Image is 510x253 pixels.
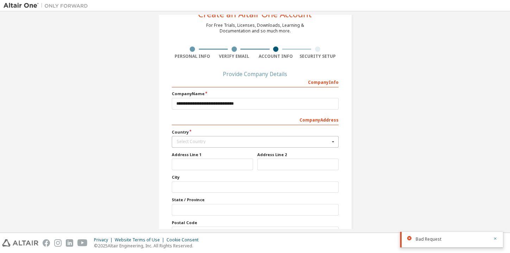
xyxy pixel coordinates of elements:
div: Privacy [94,237,115,243]
label: State / Province [172,197,339,203]
div: Company Info [172,76,339,87]
label: Postal Code [172,220,339,226]
div: Account Info [255,54,297,59]
div: For Free Trials, Licenses, Downloads, Learning & Documentation and so much more. [206,23,304,34]
img: Altair One [4,2,92,9]
label: Country [172,129,339,135]
img: facebook.svg [43,239,50,247]
div: Select Country [177,140,330,144]
div: Provide Company Details [172,72,339,76]
label: Company Name [172,91,339,97]
div: Company Address [172,114,339,125]
span: Bad Request [416,236,441,242]
div: Security Setup [297,54,339,59]
label: Address Line 2 [257,152,339,158]
label: City [172,174,339,180]
label: Address Line 1 [172,152,253,158]
img: linkedin.svg [66,239,73,247]
img: altair_logo.svg [2,239,38,247]
div: Verify Email [213,54,255,59]
div: Cookie Consent [166,237,203,243]
img: instagram.svg [54,239,62,247]
p: © 2025 Altair Engineering, Inc. All Rights Reserved. [94,243,203,249]
div: Create an Altair One Account [198,10,312,18]
div: Personal Info [172,54,214,59]
img: youtube.svg [77,239,88,247]
div: Website Terms of Use [115,237,166,243]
